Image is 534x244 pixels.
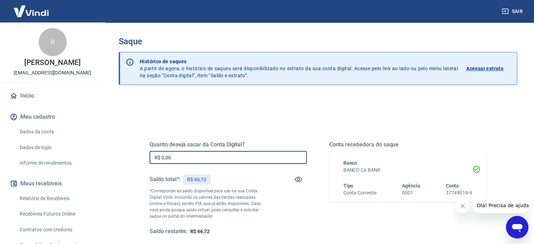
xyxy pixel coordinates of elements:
a: Recebíveis Futuros Online [17,207,97,221]
img: Vindi [8,0,54,22]
p: A partir de agora, o histórico de saques será disponibilizado no extrato da sua conta digital. Ac... [140,58,458,79]
h6: 0001 [402,189,420,197]
span: R$ 66,72 [190,229,210,234]
a: Contratos com credores [17,223,97,237]
h6: Conta Corrente [343,189,376,197]
h5: Conta recebedora do saque [329,141,487,148]
span: Agência [402,183,420,189]
iframe: Fechar mensagem [456,199,470,213]
button: Meu cadastro [8,109,97,125]
p: Acessar extrato [466,65,503,72]
span: Tipo [343,183,354,189]
iframe: Mensagem da empresa [473,198,528,213]
div: R [39,28,67,56]
span: Olá! Precisa de ajuda? [4,5,59,11]
h3: Saque [119,37,517,46]
a: Relatório de Recebíveis [17,191,97,206]
a: Informe de rendimentos [17,156,97,170]
a: Dados de login [17,140,97,155]
h6: 37749019-9 [446,189,472,197]
p: *Corresponde ao saldo disponível para uso na sua Conta Digital Vindi. Incluindo os valores das ve... [150,188,268,219]
h5: Saldo restante: [150,228,187,235]
p: Histórico de saques [140,58,458,65]
button: Meus recebíveis [8,176,97,191]
h5: Saldo total*: [150,176,180,183]
iframe: Botão para abrir a janela de mensagens [506,216,528,238]
p: [PERSON_NAME] [24,59,80,66]
a: Dados da conta [17,125,97,139]
p: R$ 66,72 [187,176,206,183]
p: [EMAIL_ADDRESS][DOMAIN_NAME] [14,69,91,77]
span: Conta [446,183,459,189]
a: Acessar extrato [466,58,511,79]
h6: BANCO C6 BANK [343,166,473,174]
button: Sair [500,5,526,18]
span: Banco [343,160,357,166]
a: Início [8,88,97,104]
h5: Quanto deseja sacar da Conta Digital? [150,141,307,148]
